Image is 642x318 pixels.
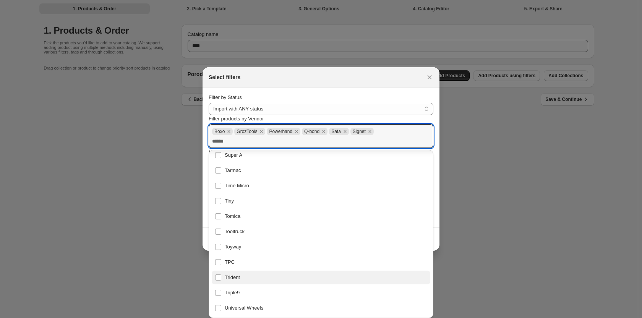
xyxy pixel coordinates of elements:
[209,238,433,254] li: Toyway
[209,223,433,238] li: Tooltruck
[209,177,433,193] li: Time Micro
[304,129,319,134] span: Q-bond
[353,129,366,134] span: Signet
[209,300,433,315] li: Universal Wheels
[209,208,433,223] li: Tomica
[209,162,433,177] li: Tarmac
[209,73,240,81] h2: Select filters
[209,269,433,284] li: Trident
[209,147,433,162] li: Super A
[209,254,433,269] li: TPC
[269,129,292,134] span: Powerhand
[209,284,433,300] li: Triple9
[209,94,242,100] span: Filter by Status
[209,193,433,208] li: Tiny
[331,129,341,134] span: Sata
[237,129,257,134] span: GrozTools
[214,129,225,134] span: Boxo
[209,116,264,122] span: Filter products by Vendor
